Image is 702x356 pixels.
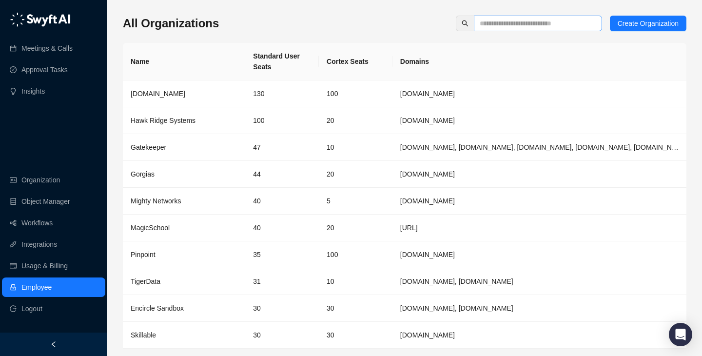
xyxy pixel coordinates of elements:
td: 20 [319,215,392,241]
td: 30 [245,295,319,322]
td: 20 [319,107,392,134]
td: 40 [245,188,319,215]
td: synthesia.io [392,80,686,107]
td: 5 [319,188,392,215]
span: Encircle Sandbox [131,304,184,312]
span: Create Organization [618,18,679,29]
span: MagicSchool [131,224,170,232]
span: Hawk Ridge Systems [131,117,195,124]
span: Gatekeeper [131,143,166,151]
td: 20 [319,161,392,188]
span: TigerData [131,277,160,285]
td: 130 [245,80,319,107]
td: gatekeeperhq.com, gatekeeperhq.io, gatekeeper.io, gatekeepervclm.com, gatekeeperhq.co, trygatekee... [392,134,686,161]
th: Standard User Seats [245,43,319,80]
a: Usage & Billing [21,256,68,276]
a: Integrations [21,235,57,254]
td: pinpointhq.com [392,241,686,268]
td: magicschool.ai [392,215,686,241]
span: Mighty Networks [131,197,181,205]
div: Open Intercom Messenger [669,323,692,346]
a: Organization [21,170,60,190]
h3: All Organizations [123,16,219,31]
td: 35 [245,241,319,268]
td: 100 [319,241,392,268]
span: Pinpoint [131,251,156,258]
th: Name [123,43,245,80]
td: mightynetworks.com [392,188,686,215]
td: 30 [319,295,392,322]
a: Employee [21,277,52,297]
td: 31 [245,268,319,295]
th: Cortex Seats [319,43,392,80]
td: encircleapp.com, encircleapp.com.fullsb [392,295,686,322]
span: left [50,341,57,348]
span: [DOMAIN_NAME] [131,90,185,98]
th: Domains [392,43,686,80]
span: Logout [21,299,42,318]
button: Create Organization [610,16,686,31]
td: 40 [245,215,319,241]
td: gorgias.com [392,161,686,188]
img: logo-05li4sbe.png [10,12,71,27]
td: 100 [319,80,392,107]
a: Object Manager [21,192,70,211]
a: Meetings & Calls [21,39,73,58]
td: 10 [319,134,392,161]
td: skillable.com [392,322,686,349]
td: hawkridgesys.com [392,107,686,134]
td: 10 [319,268,392,295]
span: Gorgias [131,170,155,178]
span: logout [10,305,17,312]
td: 100 [245,107,319,134]
span: Skillable [131,331,156,339]
td: 30 [319,322,392,349]
td: 44 [245,161,319,188]
td: 47 [245,134,319,161]
a: Workflows [21,213,53,233]
td: 30 [245,322,319,349]
td: timescale.com, tigerdata.com [392,268,686,295]
a: Insights [21,81,45,101]
span: search [462,20,468,27]
a: Approval Tasks [21,60,68,79]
